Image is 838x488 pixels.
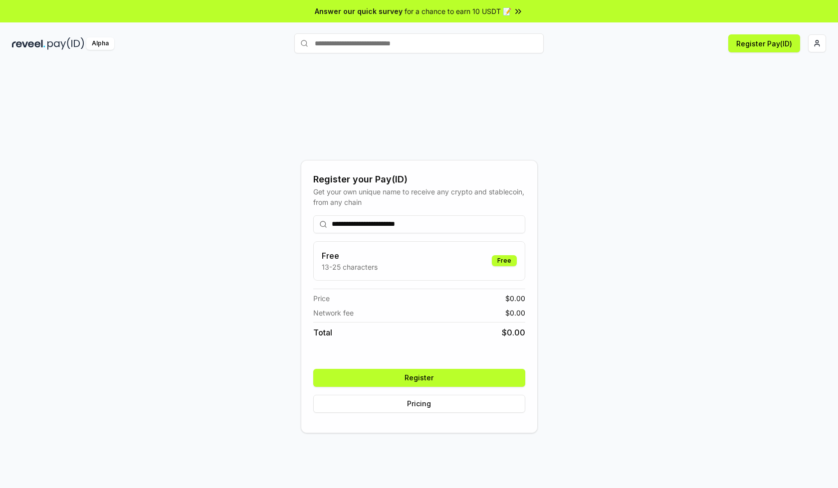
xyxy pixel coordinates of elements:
button: Pricing [313,395,525,413]
div: Register your Pay(ID) [313,172,525,186]
span: Total [313,326,332,338]
span: $ 0.00 [505,293,525,304]
div: Free [492,255,517,266]
span: for a chance to earn 10 USDT 📝 [405,6,511,16]
span: Price [313,293,330,304]
span: $ 0.00 [502,326,525,338]
span: Network fee [313,308,354,318]
h3: Free [322,250,378,262]
p: 13-25 characters [322,262,378,272]
span: Answer our quick survey [315,6,403,16]
button: Register [313,369,525,387]
img: reveel_dark [12,37,45,50]
button: Register Pay(ID) [728,34,800,52]
img: pay_id [47,37,84,50]
div: Get your own unique name to receive any crypto and stablecoin, from any chain [313,186,525,207]
span: $ 0.00 [505,308,525,318]
div: Alpha [86,37,114,50]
